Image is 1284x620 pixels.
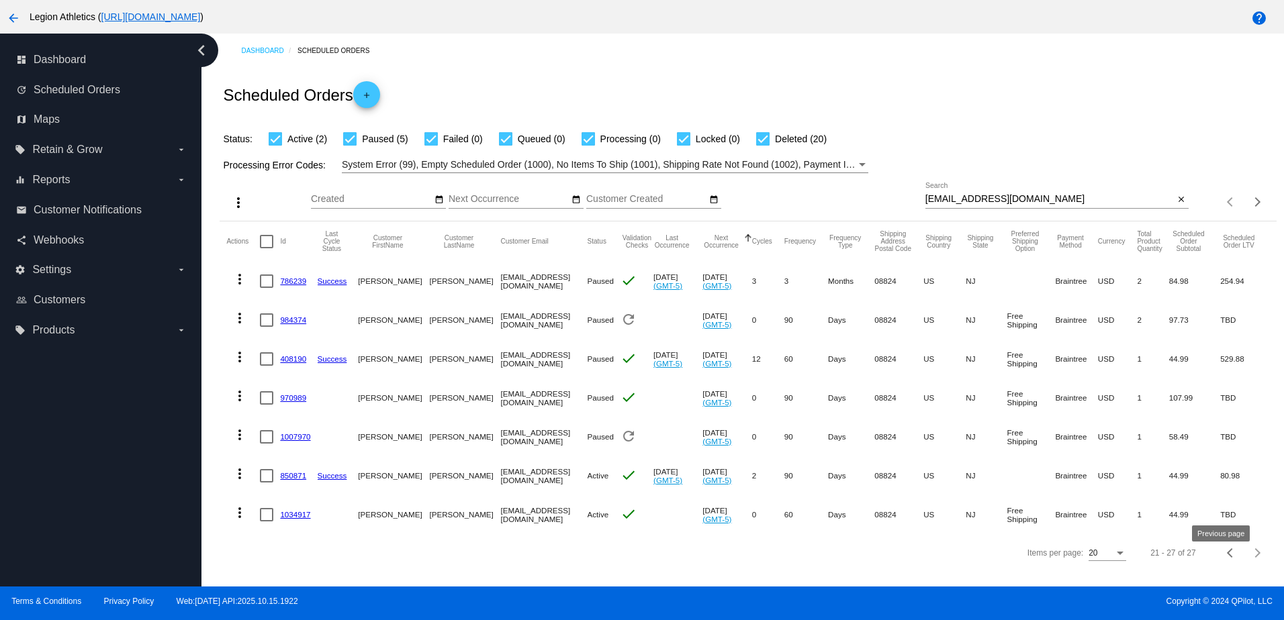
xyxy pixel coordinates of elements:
[1177,195,1186,205] mat-icon: close
[1169,417,1220,456] mat-cell: 58.49
[653,359,682,368] a: (GMT-5)
[828,417,874,456] mat-cell: Days
[588,471,609,480] span: Active
[16,114,27,125] i: map
[1137,221,1168,262] mat-header-cell: Total Product Quantity
[586,194,707,205] input: Customer Created
[429,301,500,340] mat-cell: [PERSON_NAME]
[232,427,248,443] mat-icon: more_vert
[429,495,500,534] mat-cell: [PERSON_NAME]
[874,230,911,252] button: Change sorting for ShippingPostcode
[1089,549,1126,558] mat-select: Items per page:
[1098,378,1138,417] mat-cell: USD
[16,205,27,215] i: email
[621,311,637,327] mat-icon: refresh
[34,294,85,306] span: Customers
[1055,301,1097,340] mat-cell: Braintree
[702,359,731,368] a: (GMT-5)
[752,262,784,301] mat-cell: 3
[104,597,154,606] a: Privacy Policy
[342,156,868,173] mat-select: Filter by Processing Error Codes
[784,495,828,534] mat-cell: 60
[280,276,306,285] a: 786239
[874,340,923,378] mat-cell: 08824
[1169,378,1220,417] mat-cell: 107.99
[621,389,637,405] mat-icon: check
[226,221,260,262] mat-header-cell: Actions
[588,315,614,324] span: Paused
[501,301,588,340] mat-cell: [EMAIL_ADDRESS][DOMAIN_NAME]
[966,417,1007,456] mat-cell: NJ
[16,85,27,95] i: update
[16,79,187,101] a: update Scheduled Orders
[828,495,874,534] mat-cell: Days
[1137,495,1168,534] mat-cell: 1
[15,325,26,335] i: local_offer
[1137,301,1168,340] mat-cell: 2
[1098,340,1138,378] mat-cell: USD
[588,276,614,285] span: Paused
[653,281,682,290] a: (GMT-5)
[501,417,588,456] mat-cell: [EMAIL_ADDRESS][DOMAIN_NAME]
[1055,456,1097,495] mat-cell: Braintree
[828,301,874,340] mat-cell: Days
[429,378,500,417] mat-cell: [PERSON_NAME]
[1244,539,1271,566] button: Next page
[702,456,752,495] mat-cell: [DATE]
[280,510,310,519] a: 1034917
[1007,230,1044,252] button: Change sorting for PreferredShippingOption
[1137,340,1168,378] mat-cell: 1
[828,340,874,378] mat-cell: Days
[588,238,606,246] button: Change sorting for Status
[176,264,187,275] i: arrow_drop_down
[1220,456,1269,495] mat-cell: 80.98
[923,301,966,340] mat-cell: US
[16,289,187,311] a: people_outline Customers
[784,456,828,495] mat-cell: 90
[775,131,827,147] span: Deleted (20)
[752,340,784,378] mat-cell: 12
[1220,495,1269,534] mat-cell: TBD
[358,301,429,340] mat-cell: [PERSON_NAME]
[518,131,565,147] span: Queued (0)
[1169,230,1208,252] button: Change sorting for Subtotal
[1169,495,1220,534] mat-cell: 44.99
[653,597,1273,606] span: Copyright © 2024 QPilot, LLC
[232,505,248,521] mat-icon: more_vert
[443,131,483,147] span: Failed (0)
[1055,340,1097,378] mat-cell: Braintree
[101,11,201,22] a: [URL][DOMAIN_NAME]
[702,234,740,249] button: Change sorting for NextOccurrenceUtc
[30,11,203,22] span: Legion Athletics ( )
[429,340,500,378] mat-cell: [PERSON_NAME]
[280,315,306,324] a: 984374
[429,417,500,456] mat-cell: [PERSON_NAME]
[1220,262,1269,301] mat-cell: 254.94
[702,378,752,417] mat-cell: [DATE]
[501,340,588,378] mat-cell: [EMAIL_ADDRESS][DOMAIN_NAME]
[588,432,614,441] span: Paused
[177,597,298,606] a: Web:[DATE] API:2025.10.15.1922
[696,131,740,147] span: Locked (0)
[1098,262,1138,301] mat-cell: USD
[318,276,347,285] a: Success
[571,195,581,205] mat-icon: date_range
[702,417,752,456] mat-cell: [DATE]
[1137,456,1168,495] mat-cell: 1
[32,324,75,336] span: Products
[588,393,614,402] span: Paused
[11,597,81,606] a: Terms & Conditions
[1175,193,1189,207] button: Clear
[1220,417,1269,456] mat-cell: TBD
[702,398,731,407] a: (GMT-5)
[280,471,306,480] a: 850871
[828,378,874,417] mat-cell: Days
[232,466,248,482] mat-icon: more_vert
[653,340,702,378] mat-cell: [DATE]
[287,131,327,147] span: Active (2)
[311,194,432,205] input: Created
[702,262,752,301] mat-cell: [DATE]
[752,301,784,340] mat-cell: 0
[828,456,874,495] mat-cell: Days
[1098,495,1138,534] mat-cell: USD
